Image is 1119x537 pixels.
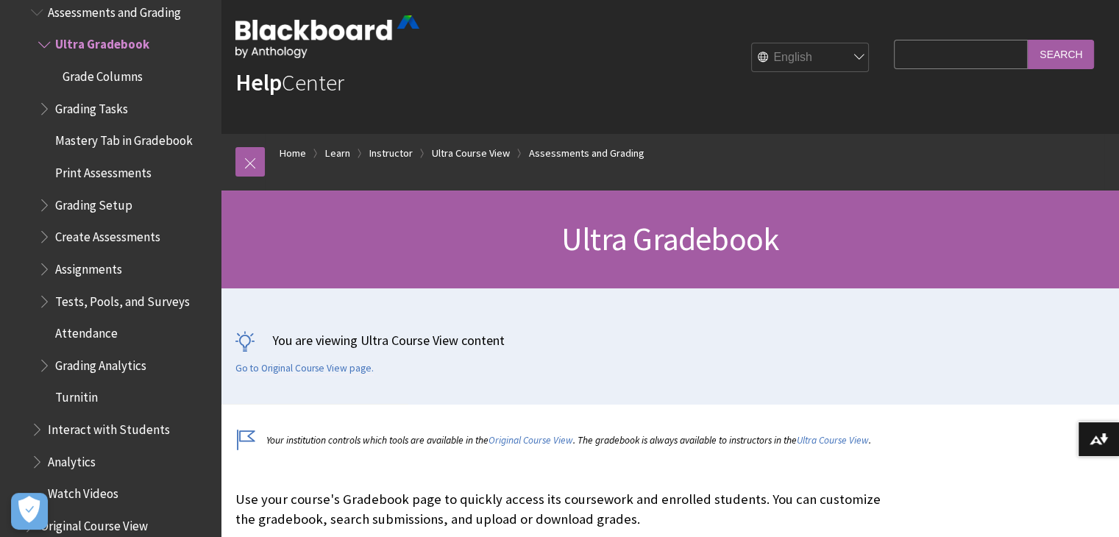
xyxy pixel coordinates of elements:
[235,331,1104,349] p: You are viewing Ultra Course View content
[432,144,510,163] a: Ultra Course View
[752,43,870,73] select: Site Language Selector
[1028,40,1094,68] input: Search
[63,64,143,84] span: Grade Columns
[55,96,128,116] span: Grading Tasks
[55,385,98,405] span: Turnitin
[235,68,282,97] strong: Help
[235,433,887,447] p: Your institution controls which tools are available in the . The gradebook is always available to...
[55,289,190,309] span: Tests, Pools, and Surveys
[55,129,193,149] span: Mastery Tab in Gradebook
[325,144,350,163] a: Learn
[11,493,48,530] button: Open Preferences
[48,449,96,469] span: Analytics
[55,353,146,373] span: Grading Analytics
[55,32,149,52] span: Ultra Gradebook
[55,193,132,213] span: Grading Setup
[235,362,374,375] a: Go to Original Course View page.
[55,224,160,244] span: Create Assessments
[280,144,306,163] a: Home
[235,68,344,97] a: HelpCenter
[369,144,413,163] a: Instructor
[40,513,148,533] span: Original Course View
[489,434,573,447] a: Original Course View
[55,257,122,277] span: Assignments
[55,321,118,341] span: Attendance
[235,490,887,528] p: Use your course's Gradebook page to quickly access its coursework and enrolled students. You can ...
[797,434,869,447] a: Ultra Course View
[55,160,152,180] span: Print Assessments
[48,417,170,437] span: Interact with Students
[48,482,118,502] span: Watch Videos
[561,218,778,259] span: Ultra Gradebook
[235,15,419,58] img: Blackboard by Anthology
[529,144,644,163] a: Assessments and Grading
